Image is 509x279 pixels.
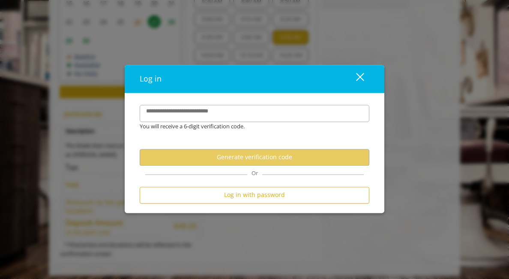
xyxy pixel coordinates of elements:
div: close dialog [346,73,363,85]
button: close dialog [340,70,369,88]
span: Or [247,169,262,177]
button: Log in with password [140,187,369,203]
div: You will receive a 6-digit verification code. [133,122,363,131]
button: Generate verification code [140,149,369,166]
span: Log in [140,73,162,84]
